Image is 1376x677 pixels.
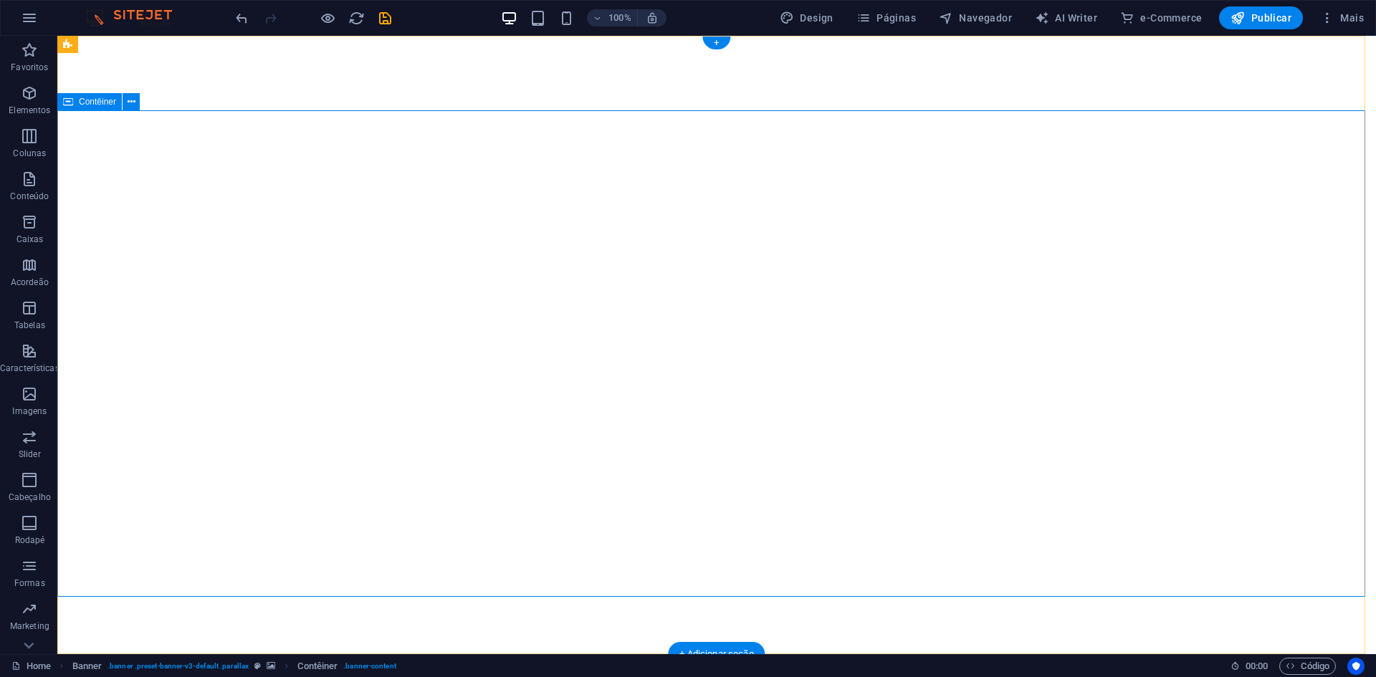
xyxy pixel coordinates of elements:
[107,658,249,675] span: . banner .preset-banner-v3-default .parallax
[1279,658,1336,675] button: Código
[1286,658,1329,675] span: Código
[10,191,49,202] p: Conteúdo
[933,6,1018,29] button: Navegador
[1256,661,1258,671] span: :
[9,105,50,116] p: Elementos
[774,6,839,29] button: Design
[72,658,102,675] span: Clique para selecionar. Clique duas vezes para editar
[1029,6,1103,29] button: AI Writer
[1314,6,1370,29] button: Mais
[851,6,922,29] button: Páginas
[11,62,48,73] p: Favoritos
[254,662,261,670] i: Este elemento é uma predefinição personalizável
[608,9,631,27] h6: 100%
[377,10,393,27] i: Salvar (Ctrl+S)
[1035,11,1097,25] span: AI Writer
[297,658,338,675] span: Clique para selecionar. Clique duas vezes para editar
[11,277,49,288] p: Acordeão
[343,658,396,675] span: . banner-content
[1219,6,1303,29] button: Publicar
[12,405,47,417] p: Imagens
[14,577,45,589] p: Formas
[19,448,41,460] p: Slider
[79,97,116,106] span: Contêiner
[668,642,765,666] div: + Adicionar seção
[14,320,45,331] p: Tabelas
[234,10,250,27] i: Desfazer: Apagar elementos (Ctrl+Z)
[939,11,1012,25] span: Navegador
[11,658,51,675] a: Clique para cancelar a seleção. Clique duas vezes para abrir as Páginas
[1231,658,1268,675] h6: Tempo de sessão
[376,9,393,27] button: save
[856,11,916,25] span: Páginas
[10,620,49,632] p: Marketing
[1231,11,1291,25] span: Publicar
[587,9,638,27] button: 100%
[15,534,45,546] p: Rodapé
[780,11,833,25] span: Design
[1120,11,1202,25] span: e-Commerce
[267,662,275,670] i: Este elemento contém um plano de fundo
[9,491,51,503] p: Cabeçalho
[1246,658,1268,675] span: 00 00
[348,10,365,27] i: Recarregar página
[1347,658,1365,675] button: Usercentrics
[348,9,365,27] button: reload
[13,148,46,159] p: Colunas
[1320,11,1364,25] span: Mais
[82,9,190,27] img: Editor Logo
[1114,6,1208,29] button: e-Commerce
[702,37,730,49] div: +
[72,658,396,675] nav: breadcrumb
[16,234,44,245] p: Caixas
[233,9,250,27] button: undo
